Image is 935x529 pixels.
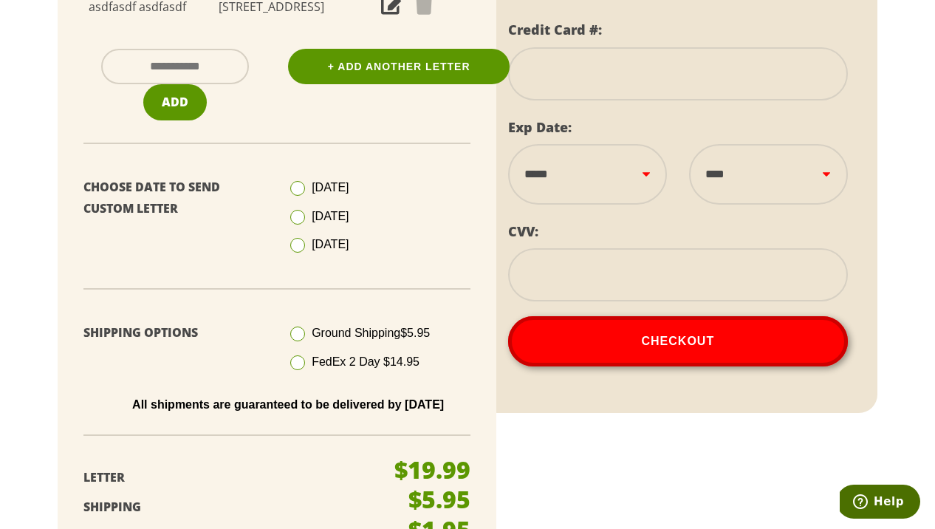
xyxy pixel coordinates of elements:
p: Letter [83,467,402,488]
button: Checkout [508,316,848,366]
p: All shipments are guaranteed to be delivered by [DATE] [95,398,482,412]
p: Choose Date To Send Custom Letter [83,177,266,219]
a: + Add Another Letter [288,49,510,84]
span: FedEx 2 Day $14.95 [312,355,419,368]
p: Shipping [83,496,402,518]
span: $5.95 [400,327,430,339]
p: $5.95 [408,488,470,511]
span: Ground Shipping [312,327,430,339]
span: [DATE] [312,181,349,194]
label: CVV: [508,222,538,240]
label: Exp Date: [508,118,572,136]
p: Shipping Options [83,322,266,344]
span: Add [162,94,188,110]
span: [DATE] [312,238,349,250]
button: Add [143,84,207,120]
p: $19.99 [394,458,470,482]
iframe: Opens a widget where you can find more information [840,485,920,522]
label: Credit Card #: [508,21,602,38]
span: [DATE] [312,210,349,222]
